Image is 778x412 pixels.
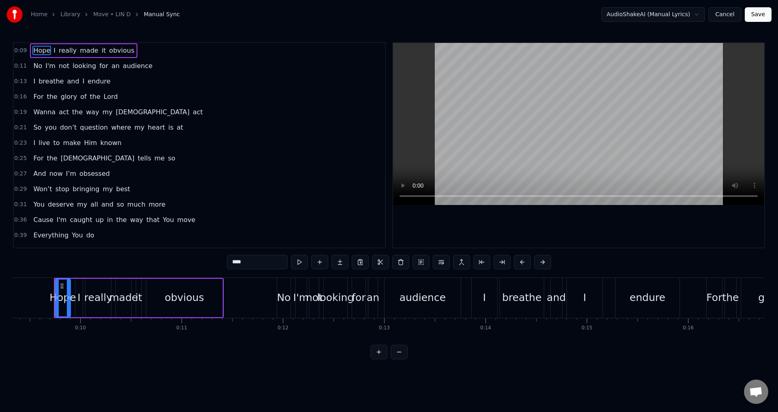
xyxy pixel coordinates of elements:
span: the [115,215,128,224]
span: So [32,123,42,132]
span: and [66,77,80,86]
span: [DEMOGRAPHIC_DATA] [115,107,190,117]
div: looking [317,290,354,305]
div: made [109,290,138,305]
span: known [99,138,122,147]
span: 0:19 [14,108,27,116]
span: And [32,169,47,178]
div: I [77,290,80,305]
button: Save [745,7,772,22]
span: up [95,215,105,224]
span: You [71,231,84,240]
span: endure [87,77,111,86]
span: audience [122,61,153,70]
div: audience [400,290,446,305]
span: that [145,215,160,224]
div: 0:11 [176,325,187,331]
span: breathe [38,77,64,86]
span: Won’t [32,184,53,194]
div: not [306,290,323,305]
span: Cause [32,215,54,224]
span: make [62,138,81,147]
span: I'm [56,215,68,224]
span: Manual Sync [144,11,180,19]
span: [DEMOGRAPHIC_DATA] [60,154,135,163]
div: No [277,290,291,305]
span: question [79,123,109,132]
span: Lord [103,92,119,101]
span: You [32,200,45,209]
span: to [52,138,60,147]
span: go [93,246,103,255]
span: 0:36 [14,216,27,224]
span: I [32,77,36,86]
span: I’m [65,169,77,178]
span: me [46,246,58,255]
span: me [154,154,165,163]
button: Cancel [708,7,741,22]
span: 0:23 [14,139,27,147]
span: do [85,231,95,240]
span: You [162,215,175,224]
span: where [60,246,81,255]
a: Home [31,11,47,19]
nav: breadcrumb [31,11,180,19]
span: really [58,46,77,55]
span: best [115,184,131,194]
div: 0:14 [480,325,491,331]
span: Hope [32,46,51,55]
span: No [32,61,43,70]
span: my [102,107,113,117]
div: breathe [502,290,541,305]
div: 0:10 [75,325,86,331]
span: don’t [59,123,77,132]
div: 0:16 [683,325,694,331]
span: more [148,200,166,209]
div: 0:13 [379,325,390,331]
span: my [102,184,113,194]
span: it [101,46,107,55]
span: 0:21 [14,124,27,132]
span: to [83,246,91,255]
div: Öppna chatt [744,380,768,404]
span: the [89,92,101,101]
span: bringing [72,184,100,194]
div: an [367,290,379,305]
span: obvious [108,46,135,55]
span: in [106,215,114,224]
span: so [167,154,176,163]
span: 0:13 [14,77,27,85]
span: not [58,61,70,70]
span: stop [55,184,71,194]
div: really [84,290,112,305]
div: I [483,290,486,305]
span: made [79,46,99,55]
div: I [583,290,586,305]
span: 0:25 [14,154,27,162]
div: endure [630,290,665,305]
div: it [135,290,142,305]
span: is [167,123,174,132]
span: so [116,200,125,209]
span: now [49,169,64,178]
span: I [53,46,56,55]
span: 0:16 [14,93,27,101]
span: my [76,200,88,209]
span: I [32,138,36,147]
span: Everything [32,231,69,240]
span: you [44,123,57,132]
span: an [111,61,120,70]
span: 0:27 [14,170,27,178]
span: For [32,92,44,101]
span: and [100,200,114,209]
a: Move • LIN D [93,11,130,19]
span: all [90,200,99,209]
div: Hope [49,290,76,305]
span: obsessed [79,169,111,178]
span: live [38,138,51,147]
span: Wanna [32,107,56,117]
span: 0:31 [14,201,27,209]
span: for [98,61,109,70]
span: heart [147,123,166,132]
a: Library [60,11,80,19]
